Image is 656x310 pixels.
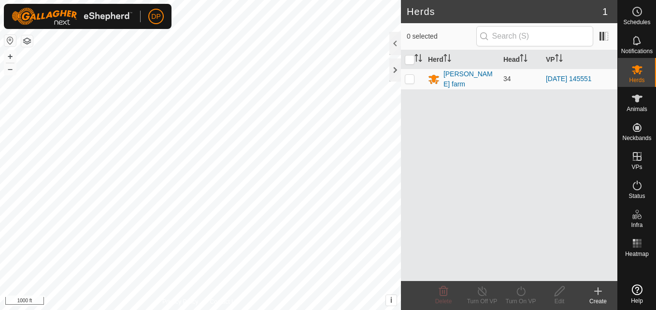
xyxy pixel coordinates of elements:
span: Animals [627,106,647,112]
span: Help [631,298,643,304]
input: Search (S) [476,26,593,46]
p-sorticon: Activate to sort [443,56,451,63]
th: Herd [424,50,499,69]
div: Edit [540,297,579,306]
span: i [390,296,392,304]
div: Create [579,297,617,306]
span: Delete [435,298,452,305]
a: Privacy Policy [162,297,199,306]
button: + [4,51,16,62]
th: Head [499,50,542,69]
p-sorticon: Activate to sort [414,56,422,63]
button: i [386,295,397,306]
h2: Herds [407,6,602,17]
span: Infra [631,222,642,228]
a: [DATE] 145551 [546,75,592,83]
span: Notifications [621,48,653,54]
span: Heatmap [625,251,649,257]
div: Turn On VP [501,297,540,306]
span: 0 selected [407,31,476,42]
p-sorticon: Activate to sort [520,56,528,63]
span: Status [628,193,645,199]
a: Contact Us [210,297,239,306]
span: 1 [602,4,608,19]
span: Schedules [623,19,650,25]
button: – [4,63,16,75]
span: 34 [503,75,511,83]
th: VP [542,50,617,69]
span: Herds [629,77,644,83]
span: VPs [631,164,642,170]
span: DP [151,12,160,22]
div: Turn Off VP [463,297,501,306]
p-sorticon: Activate to sort [555,56,563,63]
button: Map Layers [21,35,33,47]
span: Neckbands [622,135,651,141]
a: Help [618,281,656,308]
button: Reset Map [4,35,16,46]
div: [PERSON_NAME] farm [443,69,496,89]
img: Gallagher Logo [12,8,132,25]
